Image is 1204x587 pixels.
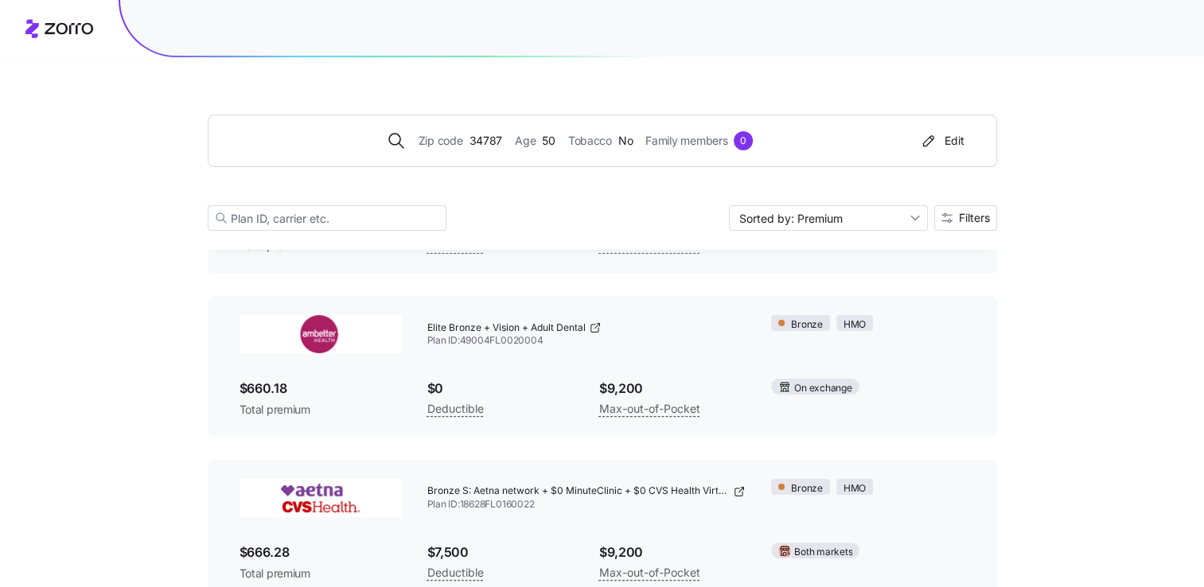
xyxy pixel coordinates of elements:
[427,334,746,348] span: Plan ID: 49004FL0020004
[542,132,555,150] span: 50
[240,315,402,353] img: Ambetter
[469,132,502,150] span: 34787
[427,379,574,398] span: $0
[515,132,536,150] span: Age
[427,484,731,498] span: Bronze S: Aetna network + $0 MinuteClinic + $0 CVS Health Virtual Care 24/7
[427,563,484,582] span: Deductible
[427,542,574,562] span: $7,500
[568,132,612,150] span: Tobacco
[645,132,727,150] span: Family members
[729,205,928,231] input: Sort by
[959,212,990,224] span: Filters
[240,402,402,418] span: Total premium
[734,131,753,150] div: 0
[599,379,746,398] span: $9,200
[240,379,402,398] span: $660.18
[934,205,997,231] button: Filters
[240,479,402,517] img: Aetna CVS Health
[599,563,700,582] span: Max-out-of-Pocket
[844,317,866,332] span: HMO
[794,545,852,560] span: Both markets
[427,498,746,511] span: Plan ID: 18628FL0160022
[599,399,700,418] span: Max-out-of-Pocket
[618,132,633,150] span: No
[599,542,746,562] span: $9,200
[427,399,484,418] span: Deductible
[419,132,463,150] span: Zip code
[427,321,586,335] span: Elite Bronze + Vision + Adult Dental
[844,481,866,496] span: HMO
[208,205,446,231] input: Plan ID, carrier etc.
[791,317,823,332] span: Bronze
[919,133,964,149] div: Edit
[794,381,851,396] span: On exchange
[240,542,402,562] span: $666.28
[913,128,971,154] button: Edit
[240,566,402,581] span: Total premium
[791,481,823,496] span: Bronze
